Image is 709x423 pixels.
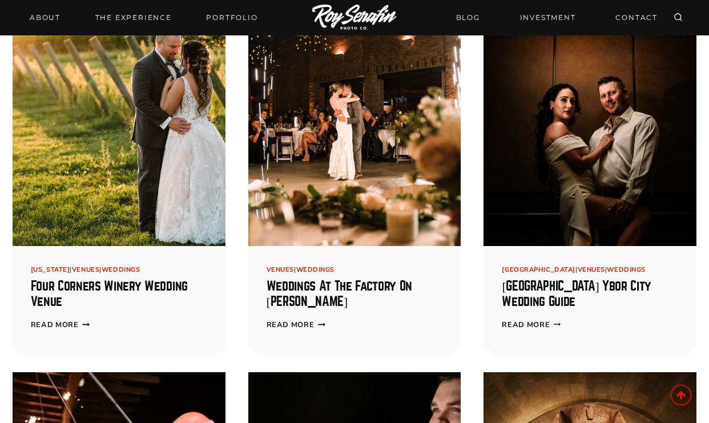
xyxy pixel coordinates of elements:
[296,265,335,274] a: Weddings
[31,320,90,330] a: Read More
[102,265,140,274] a: Weddings
[502,265,575,274] a: [GEOGRAPHIC_DATA]
[23,10,265,26] nav: Primary Navigation
[199,10,264,26] a: Portfolio
[607,265,645,274] a: Weddings
[449,7,664,27] nav: Secondary Navigation
[23,10,67,26] a: About
[449,7,487,27] a: BLOG
[72,265,99,274] a: Venues
[513,7,583,27] a: INVESTMENT
[31,280,188,308] a: Four Corners Winery Wedding Venue
[88,10,179,26] a: THE EXPERIENCE
[267,265,294,274] a: Venues
[578,265,605,274] a: Venues
[502,320,561,330] a: Read More
[31,265,70,274] a: [US_STATE]
[267,280,412,308] a: Weddings at The Factory On [PERSON_NAME]
[267,265,335,274] span: |
[670,384,692,406] a: Scroll to top
[502,280,651,308] a: [GEOGRAPHIC_DATA] Ybor City Wedding Guide
[312,5,397,31] img: Logo of Roy Serafin Photo Co., featuring stylized text in white on a light background, representi...
[670,10,686,26] button: View Search Form
[609,7,664,27] a: CONTACT
[502,265,646,274] span: | |
[267,320,325,330] a: Read More
[31,265,140,274] span: | |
